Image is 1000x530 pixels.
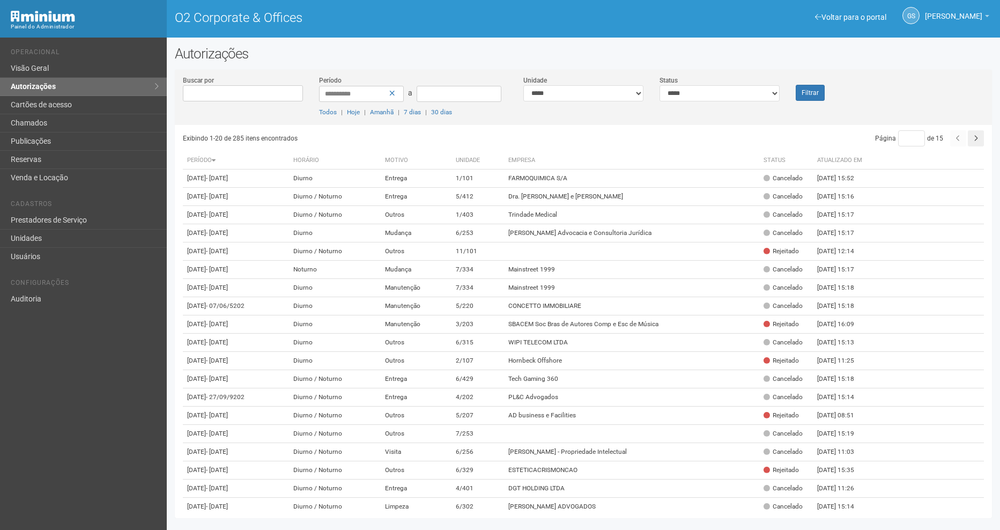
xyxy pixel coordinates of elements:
[764,301,803,311] div: Cancelado
[206,357,228,364] span: - [DATE]
[289,152,381,170] th: Horário
[523,76,547,85] label: Unidade
[408,89,412,97] span: a
[451,407,504,425] td: 5/207
[347,108,360,116] a: Hoje
[183,334,289,352] td: [DATE]
[381,242,451,261] td: Outros
[175,11,575,25] h1: O2 Corporate & Offices
[764,502,803,511] div: Cancelado
[813,480,872,498] td: [DATE] 11:26
[451,352,504,370] td: 2/107
[381,170,451,188] td: Entrega
[289,170,381,188] td: Diurno
[451,224,504,242] td: 6/253
[504,297,759,315] td: CONCETTO IMMOBILIARE
[451,188,504,206] td: 5/412
[183,206,289,224] td: [DATE]
[813,352,872,370] td: [DATE] 11:25
[398,108,399,116] span: |
[11,22,159,32] div: Painel do Administrador
[183,425,289,443] td: [DATE]
[381,443,451,461] td: Visita
[381,480,451,498] td: Entrega
[451,425,504,443] td: 7/253
[451,315,504,334] td: 3/203
[289,315,381,334] td: Diurno
[289,480,381,498] td: Diurno / Noturno
[341,108,343,116] span: |
[381,461,451,480] td: Outros
[206,247,228,255] span: - [DATE]
[431,108,452,116] a: 30 dias
[183,388,289,407] td: [DATE]
[451,170,504,188] td: 1/101
[11,11,75,22] img: Minium
[504,206,759,224] td: Trindade Medical
[764,265,803,274] div: Cancelado
[425,108,427,116] span: |
[11,279,159,290] li: Configurações
[381,334,451,352] td: Outros
[206,211,228,218] span: - [DATE]
[206,338,228,346] span: - [DATE]
[381,388,451,407] td: Entrega
[764,247,799,256] div: Rejeitado
[381,188,451,206] td: Entrega
[451,461,504,480] td: 6/329
[504,261,759,279] td: Mainstreet 1999
[175,46,992,62] h2: Autorizações
[183,370,289,388] td: [DATE]
[504,480,759,498] td: DGT HOLDING LTDA
[451,152,504,170] th: Unidade
[183,498,289,516] td: [DATE]
[764,356,799,365] div: Rejeitado
[183,315,289,334] td: [DATE]
[813,152,872,170] th: Atualizado em
[504,388,759,407] td: PL&C Advogados
[206,393,245,401] span: - 27/09/9202
[813,297,872,315] td: [DATE] 15:18
[764,229,803,238] div: Cancelado
[381,206,451,224] td: Outros
[183,224,289,242] td: [DATE]
[813,461,872,480] td: [DATE] 15:35
[289,370,381,388] td: Diurno / Noturno
[11,200,159,211] li: Cadastros
[289,407,381,425] td: Diurno / Noturno
[813,443,872,461] td: [DATE] 11:03
[183,480,289,498] td: [DATE]
[319,108,337,116] a: Todos
[660,76,678,85] label: Status
[183,76,214,85] label: Buscar por
[289,498,381,516] td: Diurno / Noturno
[813,188,872,206] td: [DATE] 15:16
[764,484,803,493] div: Cancelado
[813,388,872,407] td: [DATE] 15:14
[764,429,803,438] div: Cancelado
[289,188,381,206] td: Diurno / Noturno
[289,206,381,224] td: Diurno / Noturno
[289,261,381,279] td: Noturno
[451,480,504,498] td: 4/401
[504,170,759,188] td: FARMOQUIMICA S/A
[764,192,803,201] div: Cancelado
[183,297,289,315] td: [DATE]
[381,297,451,315] td: Manutenção
[504,443,759,461] td: [PERSON_NAME] - Propriedade Intelectual
[813,407,872,425] td: [DATE] 08:51
[289,297,381,315] td: Diurno
[451,388,504,407] td: 4/202
[451,206,504,224] td: 1/403
[183,461,289,480] td: [DATE]
[815,13,886,21] a: Voltar para o portal
[289,224,381,242] td: Diurno
[813,206,872,224] td: [DATE] 15:17
[504,152,759,170] th: Empresa
[764,174,803,183] div: Cancelado
[504,498,759,516] td: [PERSON_NAME] ADVOGADOS
[370,108,394,116] a: Amanhã
[764,283,803,292] div: Cancelado
[206,229,228,237] span: - [DATE]
[183,242,289,261] td: [DATE]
